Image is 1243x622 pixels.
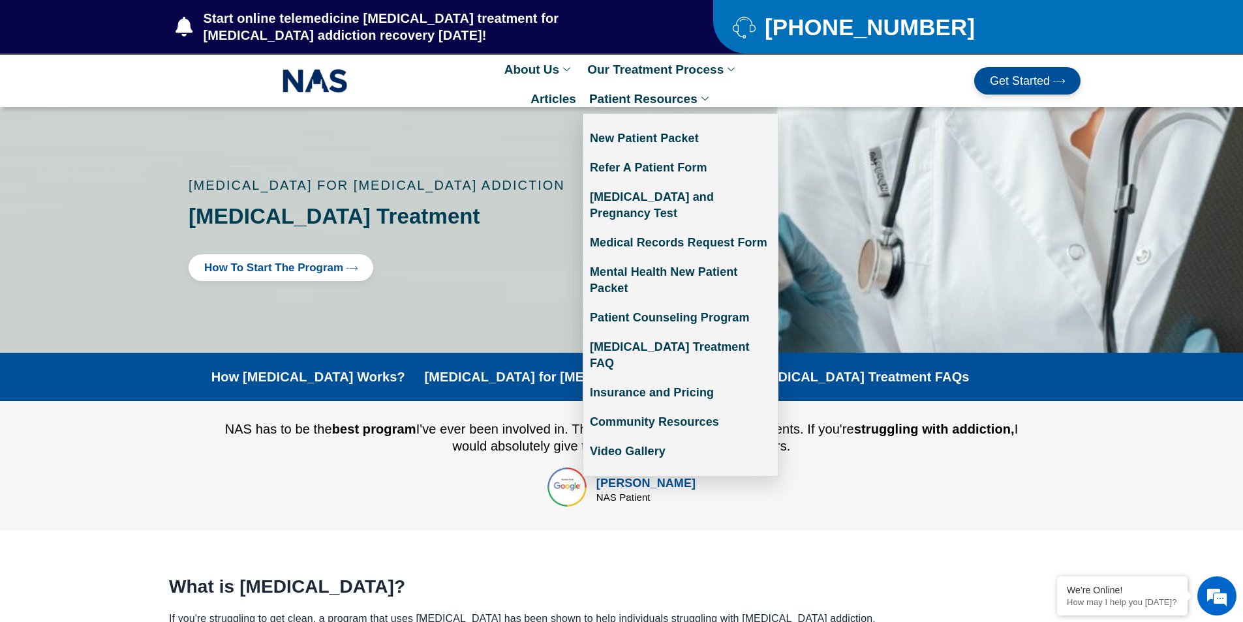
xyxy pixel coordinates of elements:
a: How [MEDICAL_DATA] Works? [211,369,405,385]
a: Community Resources [583,407,778,437]
a: About Us [498,55,581,84]
div: We're Online! [1067,585,1178,595]
a: Mental Health New Patient Packet [583,258,778,303]
a: [MEDICAL_DATA] for [MEDICAL_DATA] Addiction [424,369,734,385]
div: NAS Patient [596,492,696,502]
span: How to Start the program [204,262,343,273]
b: best program [332,422,416,436]
a: Insurance and Pricing [583,378,778,407]
div: Navigation go back [14,67,34,87]
span: [PHONE_NUMBER] [761,19,975,35]
div: [PERSON_NAME] [596,475,696,492]
a: [MEDICAL_DATA] Treatment FAQs [754,369,970,385]
p: How may I help you today? [1067,597,1178,607]
img: top rated online suboxone treatment for opioid addiction treatment in tennessee and texas [547,467,587,507]
a: Medical Records Request Form [583,228,778,258]
a: Refer A Patient Form [583,153,778,183]
span: Get Started [990,75,1050,87]
a: Patient Resources [583,84,719,113]
span: Start online telemedicine [MEDICAL_DATA] treatment for [MEDICAL_DATA] addiction recovery [DATE]! [200,10,662,44]
h1: [MEDICAL_DATA] Treatment [189,205,589,228]
img: NAS_email_signature-removebg-preview.png [283,66,348,96]
div: click here to start suboxone treatment program [189,254,589,281]
a: Patient Counseling Program [583,303,778,333]
div: Chat with us now [87,68,239,85]
a: New Patient Packet [583,124,778,153]
p: [MEDICAL_DATA] for [MEDICAL_DATA] addiction [189,179,589,192]
span: We're online! [76,164,180,296]
a: Video Gallery [583,437,778,466]
a: [MEDICAL_DATA] and Pregnancy Test [583,183,778,228]
div: Minimize live chat window [214,7,245,38]
a: How to Start the program [189,254,373,281]
textarea: Type your message and hit 'Enter' [7,356,249,402]
b: struggling with addiction, [854,422,1015,436]
a: Get Started [974,67,1081,95]
a: [PHONE_NUMBER] [733,16,1048,38]
a: [MEDICAL_DATA] Treatment FAQ [583,333,778,378]
a: Articles [524,84,583,113]
a: Our Treatment Process [581,55,745,84]
div: NAS has to be the I've ever been involved in. They really do care about their patients. If you're... [208,421,1035,454]
h2: What is [MEDICAL_DATA]? [169,576,1081,598]
a: Start online telemedicine [MEDICAL_DATA] treatment for [MEDICAL_DATA] addiction recovery [DATE]! [176,10,661,44]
